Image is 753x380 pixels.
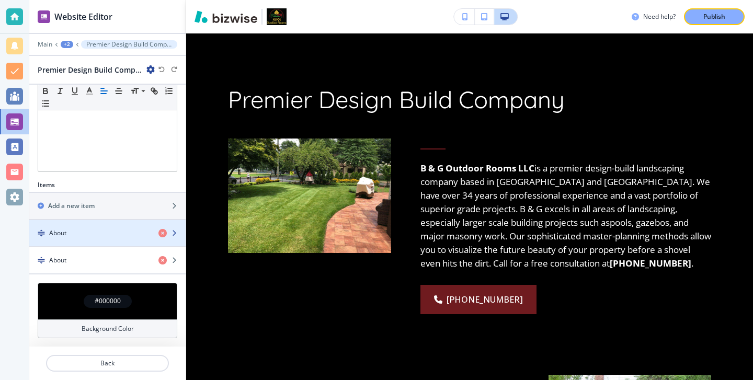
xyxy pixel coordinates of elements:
[49,228,66,238] h4: About
[420,162,712,270] p: is a premier design-build landscaping company based in [GEOGRAPHIC_DATA] and [GEOGRAPHIC_DATA]. W...
[38,283,177,338] button: #000000Background Color
[228,139,391,253] img: d5c3300370e00e14ab86813afef71ddd.gif
[610,216,632,228] a: pools
[29,193,186,219] button: Add a new item
[38,64,142,75] h2: Premier Design Build Company
[38,257,45,264] img: Drag
[420,162,534,174] strong: B & G Outdoor Rooms LLC
[46,355,169,372] button: Back
[267,8,287,25] img: Your Logo
[447,293,523,306] span: [PHONE_NUMBER]
[610,257,691,269] strong: [PHONE_NUMBER]
[82,324,134,333] h4: Background Color
[95,296,121,306] h4: #000000
[38,10,50,23] img: editor icon
[228,85,565,114] span: Premier Design Build Company
[29,247,186,274] button: DragAbout
[81,40,177,49] button: Premier Design Build Company
[420,285,537,314] a: [PHONE_NUMBER]
[38,229,45,237] img: Drag
[61,41,73,48] button: +2
[48,201,95,211] h2: Add a new item
[54,10,112,23] h2: Website Editor
[47,359,168,368] p: Back
[684,8,745,25] button: Publish
[49,256,66,265] h4: About
[29,220,186,247] button: DragAbout
[38,180,55,190] h2: Items
[86,41,172,48] p: Premier Design Build Company
[703,12,725,21] p: Publish
[643,12,676,21] h3: Need help?
[195,10,257,23] img: Bizwise Logo
[38,41,52,48] button: Main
